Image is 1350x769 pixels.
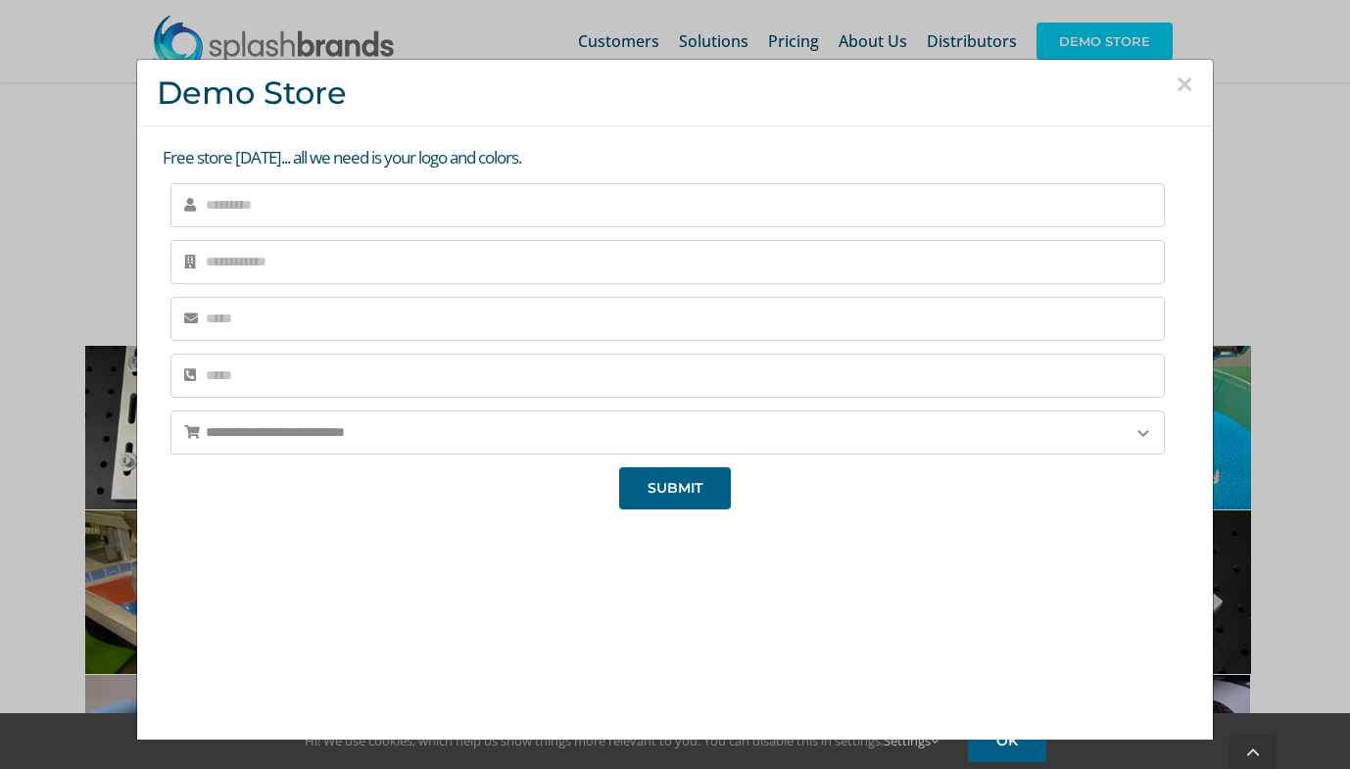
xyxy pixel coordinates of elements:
[648,480,702,497] span: SUBMIT
[163,146,1193,170] p: Free store [DATE]... all we need is your logo and colors.
[619,467,731,509] button: SUBMIT
[157,74,1193,111] h3: Demo Store
[1176,70,1193,99] button: Close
